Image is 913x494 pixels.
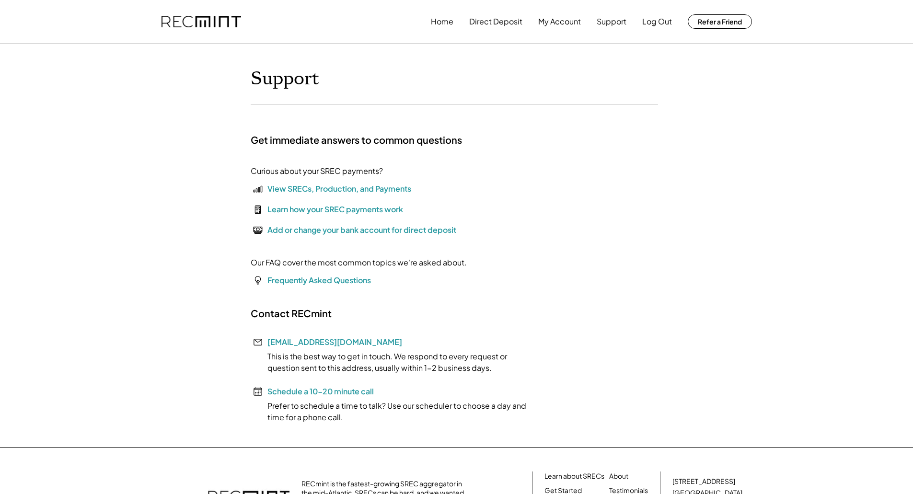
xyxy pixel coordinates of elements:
[251,400,538,423] div: Prefer to schedule a time to talk? Use our scheduler to choose a day and time for a phone call.
[688,14,752,29] button: Refer a Friend
[251,165,383,177] div: Curious about your SREC payments?
[672,477,735,486] div: [STREET_ADDRESS]
[267,204,403,215] div: Learn how your SREC payments work
[597,12,626,31] button: Support
[469,12,522,31] button: Direct Deposit
[609,471,628,481] a: About
[431,12,453,31] button: Home
[162,16,241,28] img: recmint-logotype%403x.png
[267,337,402,347] a: [EMAIL_ADDRESS][DOMAIN_NAME]
[251,68,319,90] h1: Support
[267,224,456,236] div: Add or change your bank account for direct deposit
[251,351,538,374] div: This is the best way to get in touch. We respond to every request or question sent to this addres...
[251,257,467,268] div: Our FAQ cover the most common topics we're asked about.
[544,471,604,481] a: Learn about SRECs
[267,275,371,285] a: Frequently Asked Questions
[251,307,332,320] h2: Contact RECmint
[267,386,374,396] a: Schedule a 10-20 minute call
[538,12,581,31] button: My Account
[251,134,462,146] h2: Get immediate answers to common questions
[267,183,411,195] div: View SRECs, Production, and Payments
[642,12,672,31] button: Log Out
